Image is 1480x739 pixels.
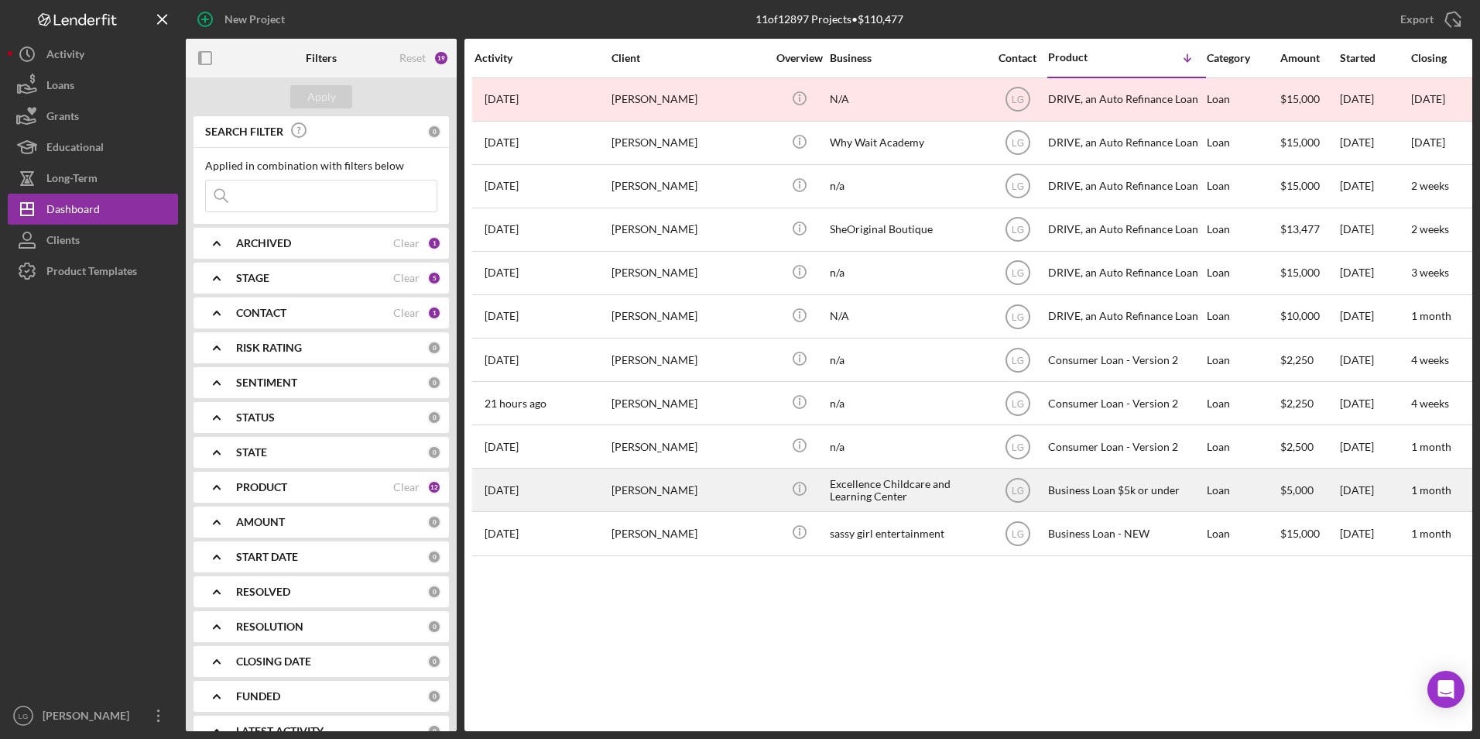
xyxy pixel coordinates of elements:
[612,209,766,250] div: [PERSON_NAME]
[186,4,300,35] button: New Project
[830,339,985,380] div: n/a
[1048,339,1203,380] div: Consumer Loan - Version 2
[612,426,766,467] div: [PERSON_NAME]
[1280,426,1338,467] div: $2,500
[1280,166,1338,207] div: $15,000
[236,481,287,493] b: PRODUCT
[830,122,985,163] div: Why Wait Academy
[1411,136,1445,149] time: [DATE]
[427,376,441,390] div: 0
[236,620,303,633] b: RESOLUTION
[427,515,441,529] div: 0
[399,52,426,64] div: Reset
[1411,440,1451,453] time: 1 month
[427,655,441,669] div: 0
[1340,513,1410,554] div: [DATE]
[1280,469,1338,510] div: $5,000
[46,194,100,229] div: Dashboard
[485,484,519,497] time: 2025-08-22 13:03
[427,689,441,703] div: 0
[46,101,79,136] div: Grants
[1207,52,1279,64] div: Category
[612,296,766,337] div: [PERSON_NAME]
[236,411,275,424] b: STATUS
[1207,426,1279,467] div: Loan
[485,441,519,453] time: 2025-08-11 15:11
[236,725,324,737] b: LATEST ACTIVITY
[1011,95,1023,105] text: LG
[8,163,178,194] button: Long-Term
[474,52,610,64] div: Activity
[1411,179,1449,192] time: 2 weeks
[8,70,178,101] a: Loans
[46,132,104,167] div: Educational
[8,132,178,163] button: Educational
[1011,442,1023,452] text: LG
[236,586,290,598] b: RESOLVED
[612,339,766,380] div: [PERSON_NAME]
[1280,52,1338,64] div: Amount
[1385,4,1472,35] button: Export
[1340,426,1410,467] div: [DATE]
[1411,397,1449,410] time: 4 weeks
[1011,311,1023,322] text: LG
[1048,209,1203,250] div: DRIVE, an Auto Refinance Loan
[1207,79,1279,120] div: Loan
[485,180,519,192] time: 2025-08-07 16:44
[612,469,766,510] div: [PERSON_NAME]
[1207,166,1279,207] div: Loan
[1280,79,1338,120] div: $15,000
[612,383,766,424] div: [PERSON_NAME]
[485,528,519,540] time: 2025-08-19 14:38
[427,341,441,355] div: 0
[236,342,302,354] b: RISK RATING
[1340,166,1410,207] div: [DATE]
[612,166,766,207] div: [PERSON_NAME]
[236,551,298,563] b: START DATE
[830,383,985,424] div: n/a
[8,39,178,70] a: Activity
[1011,529,1023,540] text: LG
[830,296,985,337] div: N/A
[393,307,420,319] div: Clear
[1340,79,1410,120] div: [DATE]
[1048,426,1203,467] div: Consumer Loan - Version 2
[830,513,985,554] div: sassy girl entertainment
[485,310,519,322] time: 2025-08-25 14:25
[1011,355,1023,366] text: LG
[1207,513,1279,554] div: Loan
[1411,92,1445,105] time: [DATE]
[236,272,269,284] b: STAGE
[306,52,337,64] b: Filters
[1411,483,1451,497] time: 1 month
[39,700,139,735] div: [PERSON_NAME]
[1048,122,1203,163] div: DRIVE, an Auto Refinance Loan
[485,136,519,149] time: 2025-08-19 23:36
[1048,79,1203,120] div: DRIVE, an Auto Refinance Loan
[205,125,283,138] b: SEARCH FILTER
[988,52,1047,64] div: Contact
[1427,671,1465,708] div: Open Intercom Messenger
[236,307,286,319] b: CONTACT
[46,225,80,260] div: Clients
[427,445,441,459] div: 0
[236,655,311,668] b: CLOSING DATE
[427,724,441,738] div: 0
[1411,266,1449,279] time: 3 weeks
[8,194,178,225] button: Dashboard
[612,52,766,64] div: Client
[612,122,766,163] div: [PERSON_NAME]
[8,225,178,256] button: Clients
[393,237,420,249] div: Clear
[236,446,267,459] b: STATE
[612,79,766,120] div: [PERSON_NAME]
[393,272,420,284] div: Clear
[830,209,985,250] div: SheOriginal Boutique
[307,85,336,108] div: Apply
[427,236,441,250] div: 1
[427,271,441,285] div: 5
[205,160,437,172] div: Applied in combination with filters below
[1011,268,1023,279] text: LG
